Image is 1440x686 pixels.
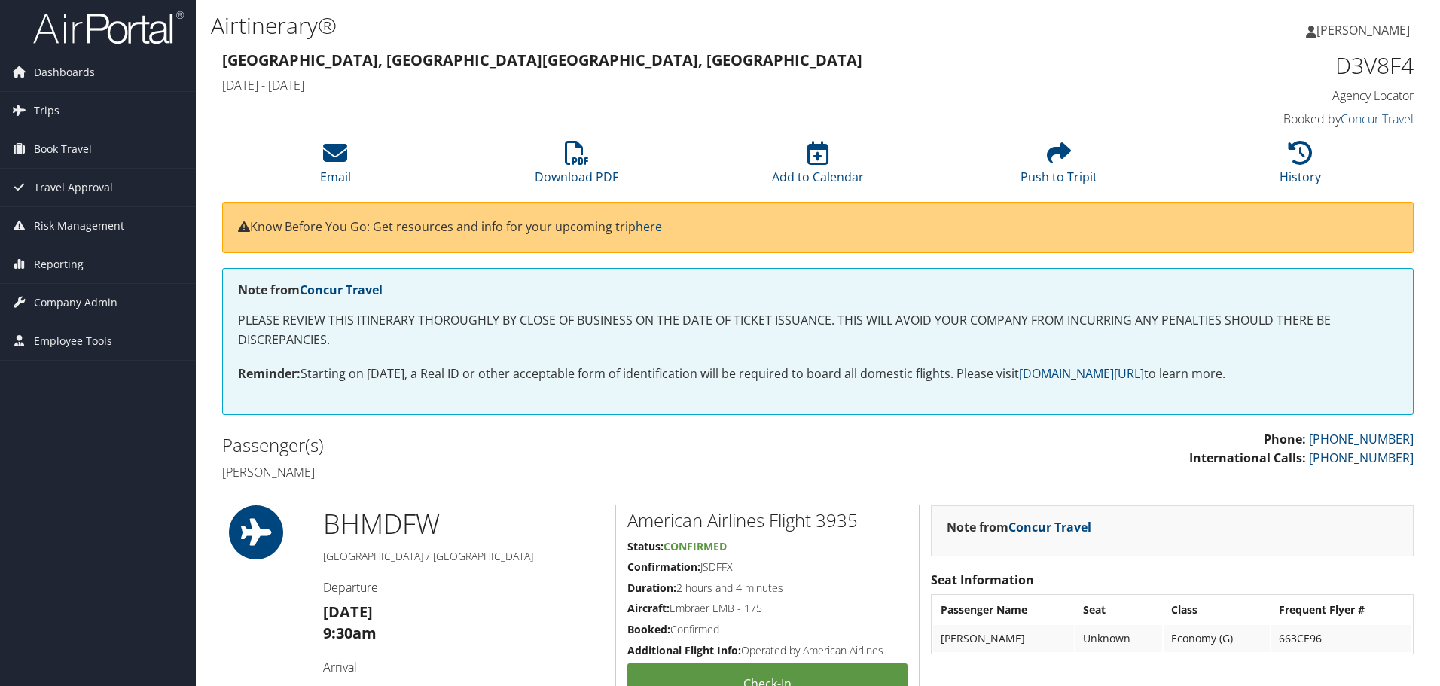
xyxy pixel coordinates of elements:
img: airportal-logo.png [33,10,184,45]
h1: BHM DFW [323,505,604,543]
th: Passenger Name [933,596,1074,623]
strong: Duration: [627,581,676,595]
p: PLEASE REVIEW THIS ITINERARY THOROUGHLY BY CLOSE OF BUSINESS ON THE DATE OF TICKET ISSUANCE. THIS... [238,311,1398,349]
h1: D3V8F4 [1133,50,1414,81]
h5: Confirmed [627,622,908,637]
strong: Note from [238,282,383,298]
span: Book Travel [34,130,92,168]
td: 663CE96 [1271,625,1411,652]
span: [PERSON_NAME] [1316,22,1410,38]
h2: Passenger(s) [222,432,807,458]
a: [DOMAIN_NAME][URL] [1019,365,1144,382]
span: Dashboards [34,53,95,91]
span: Employee Tools [34,322,112,360]
a: Concur Travel [1008,519,1091,535]
strong: Status: [627,539,664,553]
strong: Seat Information [931,572,1034,588]
h1: Airtinerary® [211,10,1021,41]
h4: [PERSON_NAME] [222,464,807,480]
span: Trips [34,92,59,130]
a: History [1280,149,1321,185]
a: here [636,218,662,235]
a: [PHONE_NUMBER] [1309,450,1414,466]
a: Concur Travel [1341,111,1414,127]
strong: [DATE] [323,602,373,622]
p: Starting on [DATE], a Real ID or other acceptable form of identification will be required to boar... [238,364,1398,384]
span: Risk Management [34,207,124,245]
h5: [GEOGRAPHIC_DATA] / [GEOGRAPHIC_DATA] [323,549,604,564]
th: Frequent Flyer # [1271,596,1411,623]
td: [PERSON_NAME] [933,625,1074,652]
strong: International Calls: [1189,450,1306,466]
strong: Note from [947,519,1091,535]
strong: Confirmation: [627,559,700,574]
a: Push to Tripit [1021,149,1097,185]
a: [PHONE_NUMBER] [1309,431,1414,447]
h4: [DATE] - [DATE] [222,77,1110,93]
th: Seat [1075,596,1162,623]
h2: American Airlines Flight 3935 [627,508,908,533]
strong: [GEOGRAPHIC_DATA], [GEOGRAPHIC_DATA] [GEOGRAPHIC_DATA], [GEOGRAPHIC_DATA] [222,50,862,70]
h5: JSDFFX [627,559,908,575]
h5: 2 hours and 4 minutes [627,581,908,596]
strong: Phone: [1264,431,1306,447]
a: Concur Travel [300,282,383,298]
td: Economy (G) [1164,625,1270,652]
strong: Additional Flight Info: [627,643,741,657]
span: Travel Approval [34,169,113,206]
strong: Aircraft: [627,601,670,615]
h4: Arrival [323,659,604,675]
a: [PERSON_NAME] [1306,8,1425,53]
a: Email [320,149,351,185]
a: Download PDF [535,149,618,185]
td: Unknown [1075,625,1162,652]
h4: Departure [323,579,604,596]
h4: Booked by [1133,111,1414,127]
strong: Reminder: [238,365,301,382]
h4: Agency Locator [1133,87,1414,104]
p: Know Before You Go: Get resources and info for your upcoming trip [238,218,1398,237]
th: Class [1164,596,1270,623]
span: Reporting [34,245,84,283]
h5: Embraer EMB - 175 [627,601,908,616]
strong: Booked: [627,622,670,636]
span: Company Admin [34,284,117,322]
span: Confirmed [664,539,727,553]
h5: Operated by American Airlines [627,643,908,658]
a: Add to Calendar [772,149,864,185]
strong: 9:30am [323,623,377,643]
